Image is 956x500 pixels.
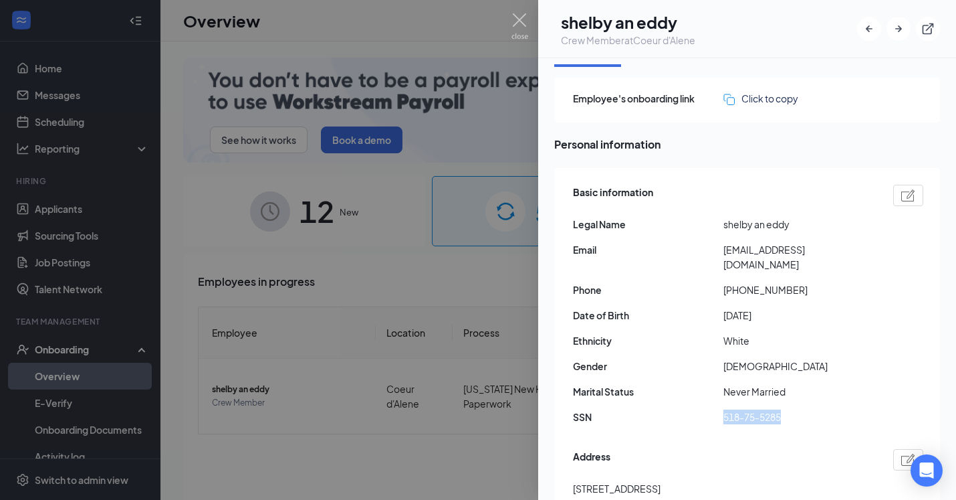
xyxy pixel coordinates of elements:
span: shelby an eddy [723,217,874,232]
span: Phone [573,282,723,297]
span: Basic information [573,185,653,206]
span: Date of Birth [573,308,723,323]
span: Personal information [554,136,940,153]
span: Gender [573,359,723,373]
svg: ExternalLink [921,22,935,35]
button: ArrowLeftNew [857,17,881,41]
button: ExternalLink [916,17,940,41]
span: [EMAIL_ADDRESS][DOMAIN_NAME] [723,242,874,272]
span: Address [573,449,610,471]
span: Email [573,242,723,257]
span: Never Married [723,384,874,399]
span: Marital Status [573,384,723,399]
svg: ArrowLeftNew [862,22,876,35]
span: Legal Name [573,217,723,232]
span: [DATE] [723,308,874,323]
button: ArrowRight [886,17,911,41]
span: [STREET_ADDRESS] [573,481,661,496]
button: Click to copy [723,91,798,106]
span: White [723,333,874,348]
span: SSN [573,410,723,424]
div: Crew Member at Coeur d'Alene [561,33,695,47]
img: click-to-copy.71757273a98fde459dfc.svg [723,94,735,105]
span: [PHONE_NUMBER] [723,282,874,297]
div: Open Intercom Messenger [911,454,943,487]
span: Employee's onboarding link [573,91,723,106]
h1: shelby an eddy [561,11,695,33]
span: Ethnicity [573,333,723,348]
span: [DEMOGRAPHIC_DATA] [723,359,874,373]
svg: ArrowRight [892,22,905,35]
span: 518-75-5285 [723,410,874,424]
